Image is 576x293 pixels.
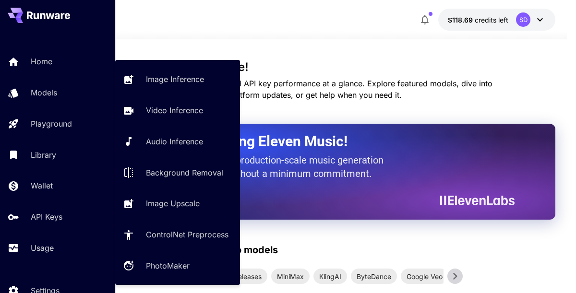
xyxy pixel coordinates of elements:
[115,130,240,153] a: Audio Inference
[31,149,56,161] p: Library
[115,99,240,122] a: Video Inference
[448,16,475,24] span: $118.69
[115,192,240,215] a: Image Upscale
[516,12,530,27] div: SD
[438,9,555,31] button: $118.69054
[448,15,508,25] div: $118.69054
[151,132,508,151] h2: Now Supporting Eleven Music!
[146,136,203,147] p: Audio Inference
[31,56,52,67] p: Home
[31,211,62,223] p: API Keys
[151,153,391,180] p: The only way to get production-scale music generation from Eleven Labs without a minimum commitment.
[115,161,240,184] a: Background Removal
[146,229,228,240] p: ControlNet Preprocess
[31,118,72,129] p: Playground
[115,254,240,278] a: PhotoMaker
[115,223,240,246] a: ControlNet Preprocess
[313,271,347,281] span: KlingAI
[127,60,556,74] h3: Welcome to Runware!
[146,167,223,178] p: Background Removal
[115,68,240,91] a: Image Inference
[31,87,57,98] p: Models
[146,105,203,116] p: Video Inference
[401,271,448,281] span: Google Veo
[146,73,204,85] p: Image Inference
[127,79,492,100] span: Check out your usage stats and API key performance at a glance. Explore featured models, dive int...
[214,271,267,281] span: New releases
[31,242,54,254] p: Usage
[146,260,190,271] p: PhotoMaker
[351,271,397,281] span: ByteDance
[146,198,200,209] p: Image Upscale
[271,271,310,281] span: MiniMax
[31,180,53,191] p: Wallet
[475,16,508,24] span: credits left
